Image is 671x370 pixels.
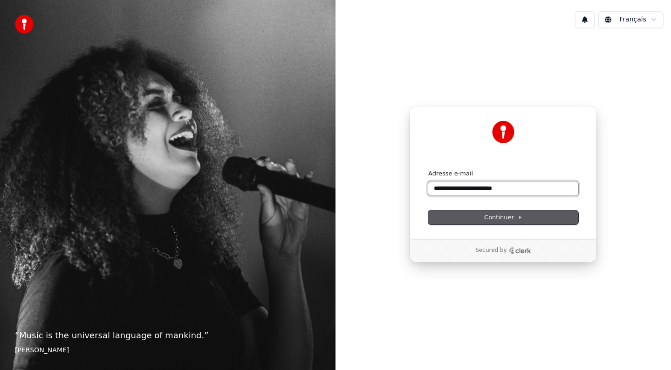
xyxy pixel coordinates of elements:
[492,121,514,143] img: Youka
[15,346,321,355] footer: [PERSON_NAME]
[428,169,473,178] label: Adresse e-mail
[509,247,531,254] a: Clerk logo
[475,247,507,254] p: Secured by
[484,213,522,222] span: Continuer
[428,210,578,224] button: Continuer
[15,329,321,342] p: “ Music is the universal language of mankind. ”
[15,15,34,34] img: youka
